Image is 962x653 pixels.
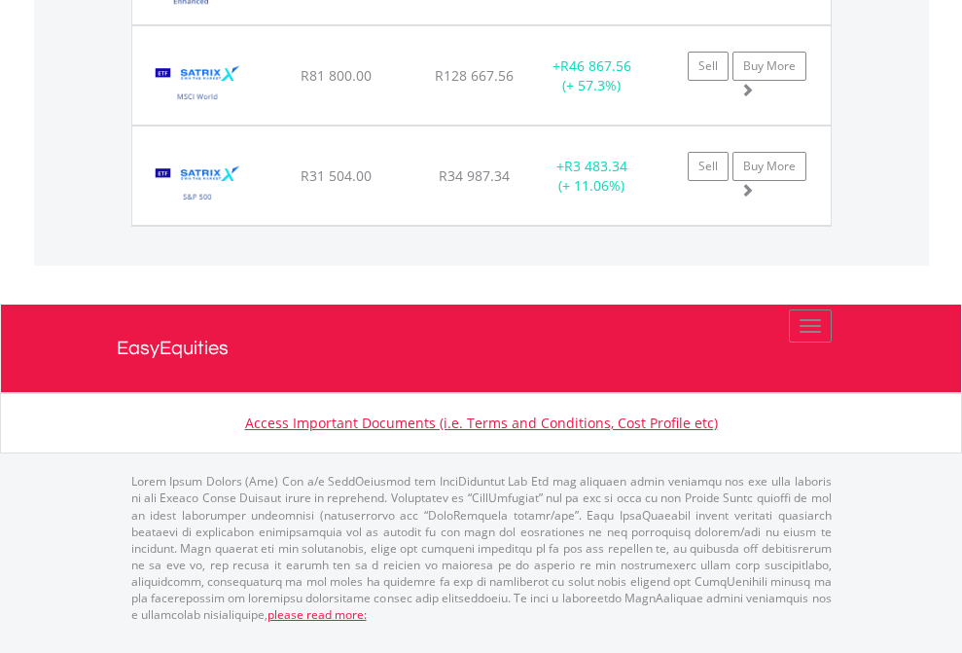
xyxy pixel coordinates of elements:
img: TFSA.STXWDM.png [142,51,254,120]
a: please read more: [267,606,367,623]
span: R81 800.00 [301,66,372,85]
span: R31 504.00 [301,166,372,185]
a: Buy More [732,152,806,181]
div: + (+ 11.06%) [531,157,653,196]
div: + (+ 57.3%) [531,56,653,95]
a: Sell [688,52,729,81]
span: R128 667.56 [435,66,514,85]
img: TFSA.STX500.png [142,151,254,220]
a: EasyEquities [117,305,846,392]
a: Sell [688,152,729,181]
span: R3 483.34 [564,157,627,175]
p: Lorem Ipsum Dolors (Ame) Con a/e SeddOeiusmod tem InciDiduntut Lab Etd mag aliquaen admin veniamq... [131,473,832,623]
span: R46 867.56 [560,56,631,75]
a: Buy More [732,52,806,81]
span: R34 987.34 [439,166,510,185]
a: Access Important Documents (i.e. Terms and Conditions, Cost Profile etc) [245,414,718,432]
